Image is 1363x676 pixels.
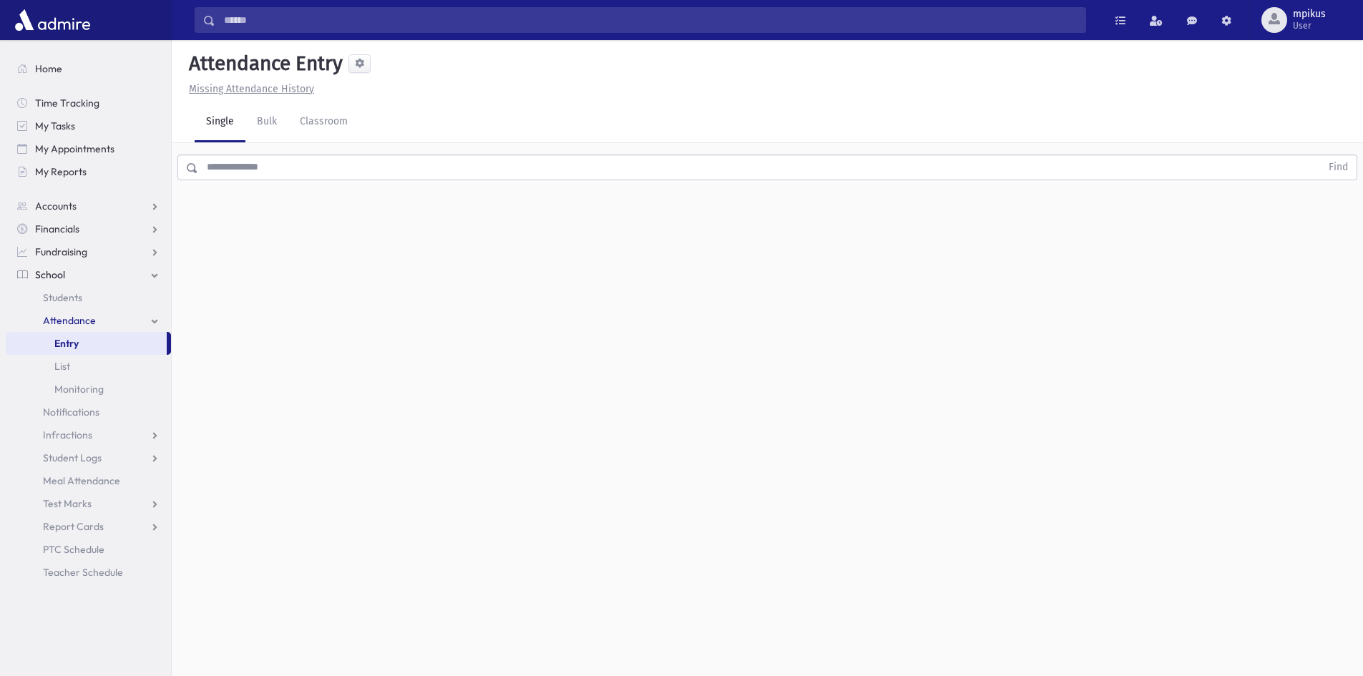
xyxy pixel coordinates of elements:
[35,97,99,109] span: Time Tracking
[43,543,104,556] span: PTC Schedule
[1293,9,1326,20] span: mpikus
[35,268,65,281] span: School
[35,200,77,212] span: Accounts
[183,52,343,76] h5: Attendance Entry
[195,102,245,142] a: Single
[35,142,114,155] span: My Appointments
[6,378,171,401] a: Monitoring
[6,561,171,584] a: Teacher Schedule
[54,337,79,350] span: Entry
[6,309,171,332] a: Attendance
[35,245,87,258] span: Fundraising
[6,538,171,561] a: PTC Schedule
[1320,155,1357,180] button: Find
[43,406,99,418] span: Notifications
[43,314,96,327] span: Attendance
[35,119,75,132] span: My Tasks
[6,515,171,538] a: Report Cards
[288,102,359,142] a: Classroom
[6,263,171,286] a: School
[35,165,87,178] span: My Reports
[189,83,314,95] u: Missing Attendance History
[215,7,1085,33] input: Search
[183,83,314,95] a: Missing Attendance History
[35,222,79,235] span: Financials
[54,383,104,396] span: Monitoring
[6,446,171,469] a: Student Logs
[6,423,171,446] a: Infractions
[6,160,171,183] a: My Reports
[43,291,82,304] span: Students
[43,451,102,464] span: Student Logs
[6,92,171,114] a: Time Tracking
[6,217,171,240] a: Financials
[6,469,171,492] a: Meal Attendance
[245,102,288,142] a: Bulk
[54,360,70,373] span: List
[43,428,92,441] span: Infractions
[6,401,171,423] a: Notifications
[6,57,171,80] a: Home
[43,497,92,510] span: Test Marks
[43,520,104,533] span: Report Cards
[6,332,167,355] a: Entry
[6,492,171,515] a: Test Marks
[35,62,62,75] span: Home
[43,474,120,487] span: Meal Attendance
[43,566,123,579] span: Teacher Schedule
[6,195,171,217] a: Accounts
[6,286,171,309] a: Students
[6,137,171,160] a: My Appointments
[6,114,171,137] a: My Tasks
[1293,20,1326,31] span: User
[6,355,171,378] a: List
[11,6,94,34] img: AdmirePro
[6,240,171,263] a: Fundraising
